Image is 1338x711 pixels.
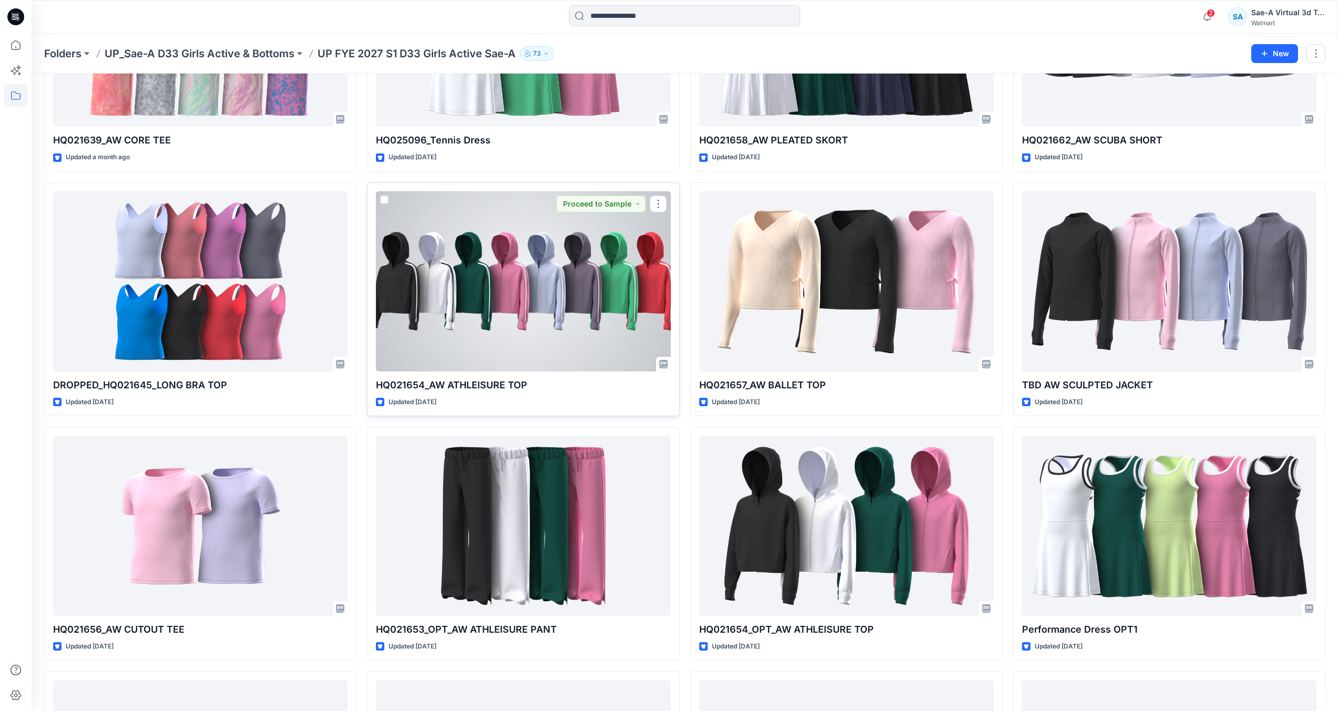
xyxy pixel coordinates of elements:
[66,641,114,652] p: Updated [DATE]
[1251,44,1298,63] button: New
[533,48,541,59] p: 73
[712,397,760,408] p: Updated [DATE]
[53,133,348,148] p: HQ021639_AW CORE TEE
[699,191,994,372] a: HQ021657_AW BALLET TOP
[520,46,554,61] button: 73
[53,191,348,372] a: DROPPED_HQ021645_LONG BRA TOP
[1035,641,1082,652] p: Updated [DATE]
[712,152,760,163] p: Updated [DATE]
[1251,19,1325,27] div: Walmart
[66,152,130,163] p: Updated a month ago
[389,641,436,652] p: Updated [DATE]
[389,152,436,163] p: Updated [DATE]
[699,133,994,148] p: HQ021658_AW PLEATED SKORT
[66,397,114,408] p: Updated [DATE]
[53,622,348,637] p: HQ021656_AW CUTOUT TEE
[389,397,436,408] p: Updated [DATE]
[699,622,994,637] p: HQ021654_OPT_AW ATHLEISURE TOP
[1035,397,1082,408] p: Updated [DATE]
[1022,133,1316,148] p: HQ021662_AW SCUBA SHORT
[1035,152,1082,163] p: Updated [DATE]
[376,133,670,148] p: HQ025096_Tennis Dress
[1251,6,1325,19] div: Sae-A Virtual 3d Team
[699,436,994,616] a: HQ021654_OPT_AW ATHLEISURE TOP
[699,378,994,393] p: HQ021657_AW BALLET TOP
[1228,7,1247,26] div: SA
[1022,436,1316,616] a: Performance Dress OPT1
[1207,9,1215,17] span: 2
[53,378,348,393] p: DROPPED_HQ021645_LONG BRA TOP
[712,641,760,652] p: Updated [DATE]
[105,46,294,61] a: UP_Sae-A D33 Girls Active & Bottoms
[44,46,81,61] a: Folders
[1022,622,1316,637] p: Performance Dress OPT1
[376,622,670,637] p: HQ021653_OPT_AW ATHLEISURE PANT
[376,378,670,393] p: HQ021654_AW ATHLEISURE TOP
[1022,191,1316,372] a: TBD AW SCULPTED JACKET
[53,436,348,616] a: HQ021656_AW CUTOUT TEE
[376,436,670,616] a: HQ021653_OPT_AW ATHLEISURE PANT
[1022,378,1316,393] p: TBD AW SCULPTED JACKET
[376,191,670,372] a: HQ021654_AW ATHLEISURE TOP
[318,46,516,61] p: UP FYE 2027 S1 D33 Girls Active Sae-A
